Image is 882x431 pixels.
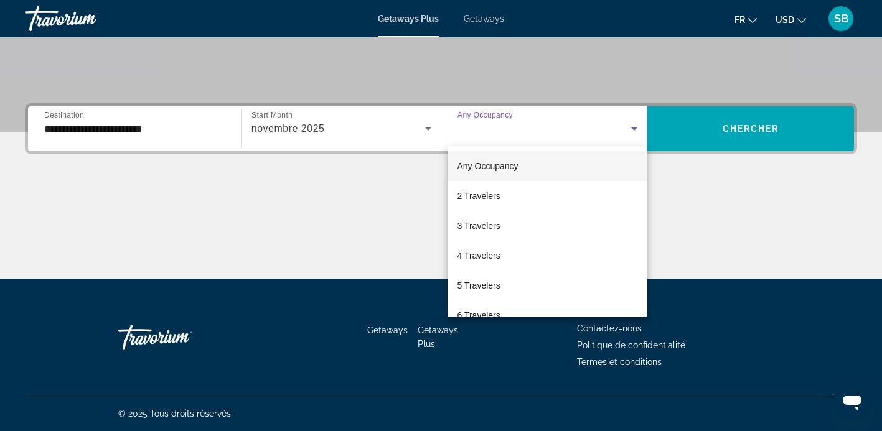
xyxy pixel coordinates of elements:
[457,278,500,293] span: 5 Travelers
[457,218,500,233] span: 3 Travelers
[832,381,872,421] iframe: Bouton de lancement de la fenêtre de messagerie
[457,188,500,203] span: 2 Travelers
[457,161,518,171] span: Any Occupancy
[457,308,500,323] span: 6 Travelers
[457,248,500,263] span: 4 Travelers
